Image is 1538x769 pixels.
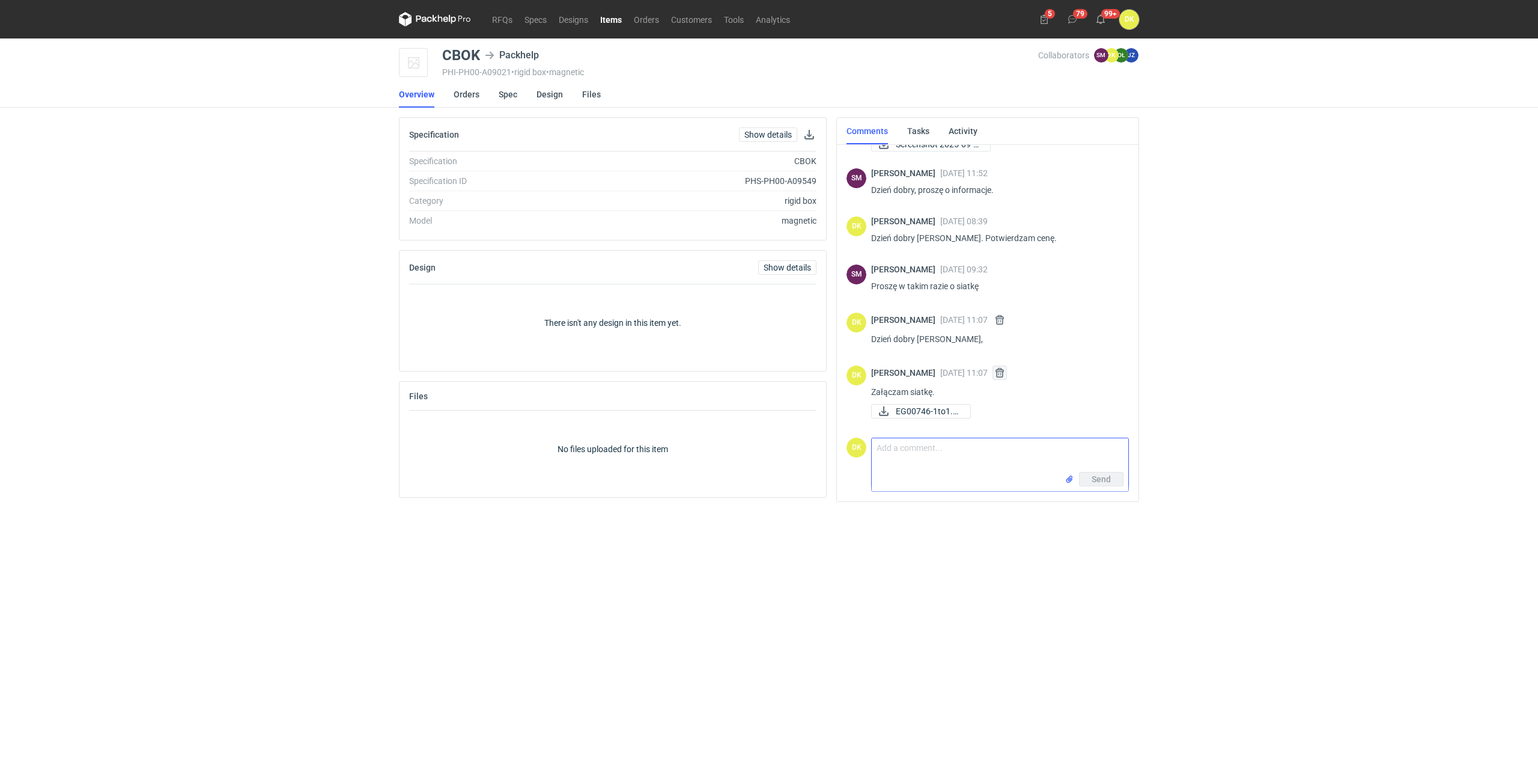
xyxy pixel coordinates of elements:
[409,195,572,207] div: Category
[1104,48,1119,63] figcaption: DK
[847,265,866,284] div: Sebastian Markut
[594,12,628,26] a: Items
[871,216,940,226] span: [PERSON_NAME]
[896,405,961,418] span: EG00746-1to1.pdf
[518,12,553,26] a: Specs
[940,168,988,178] span: [DATE] 11:52
[572,155,816,167] div: CBOK
[582,81,601,108] a: Files
[871,279,1119,293] p: Proszę w takim razie o siatkę
[409,391,428,401] h2: Files
[847,168,866,188] div: Sebastian Markut
[553,12,594,26] a: Designs
[871,385,1119,399] p: Załączam siatkę.
[1038,51,1089,60] span: Collaborators
[1124,48,1138,63] figcaption: JZ
[847,216,866,236] figcaption: DK
[544,317,681,329] p: There isn't any design in this item yet.
[572,195,816,207] div: rigid box
[1092,475,1111,483] span: Send
[511,67,546,77] span: • rigid box
[847,118,888,144] a: Comments
[847,313,866,332] div: Dominika Kaczyńska
[1119,10,1139,29] button: DK
[1079,472,1123,486] button: Send
[871,231,1119,245] p: Dzień dobry [PERSON_NAME]. Potwierdzam cenę.
[847,313,866,332] figcaption: DK
[847,168,866,188] figcaption: SM
[546,67,584,77] span: • magnetic
[871,404,971,418] button: EG00746-1to1.pdf
[940,368,988,378] span: [DATE] 11:07
[907,118,929,144] a: Tasks
[536,81,563,108] a: Design
[940,315,988,325] span: [DATE] 11:07
[802,127,816,142] button: Download specification
[399,12,471,26] svg: Packhelp Pro
[499,81,517,108] a: Spec
[1114,48,1128,63] figcaption: OŁ
[409,130,459,139] h2: Specification
[718,12,750,26] a: Tools
[409,263,436,272] h2: Design
[847,366,866,385] div: Dominika Kaczyńska
[871,183,1119,197] p: Dzień dobry, proszę o informacje.
[409,155,572,167] div: Specification
[758,260,816,275] a: Show details
[442,48,480,63] div: CBOK
[847,216,866,236] div: Dominika Kaczyńska
[665,12,718,26] a: Customers
[454,81,479,108] a: Orders
[572,175,816,187] div: PHS-PH00-A09549
[1091,10,1110,29] button: 99+
[409,215,572,227] div: Model
[750,12,796,26] a: Analytics
[399,81,434,108] a: Overview
[871,168,940,178] span: [PERSON_NAME]
[628,12,665,26] a: Orders
[871,368,940,378] span: [PERSON_NAME]
[442,67,1038,77] div: PHI-PH00-A09021
[949,118,977,144] a: Activity
[847,438,866,458] figcaption: DK
[1094,48,1108,63] figcaption: SM
[486,12,518,26] a: RFQs
[847,265,866,284] figcaption: SM
[871,265,940,274] span: [PERSON_NAME]
[1035,10,1054,29] button: 5
[940,265,988,274] span: [DATE] 09:32
[572,215,816,227] div: magnetic
[739,127,797,142] a: Show details
[485,48,539,63] div: Packhelp
[409,175,572,187] div: Specification ID
[871,332,1119,346] p: Dzień dobry [PERSON_NAME],
[847,366,866,385] figcaption: DK
[558,443,668,455] p: No files uploaded for this item
[871,315,940,325] span: [PERSON_NAME]
[940,216,988,226] span: [DATE] 08:39
[1063,10,1082,29] button: 79
[847,438,866,458] div: Dominika Kaczyńska
[1119,10,1139,29] div: Dominika Kaczyńska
